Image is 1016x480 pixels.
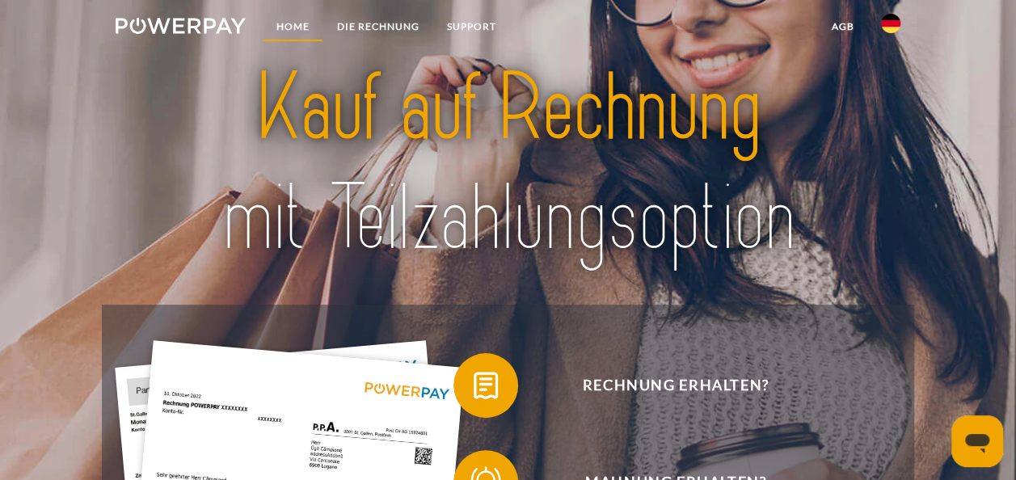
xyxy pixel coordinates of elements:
[263,12,323,41] a: Home
[453,353,874,418] button: Rechnung erhalten?
[951,415,1003,467] iframe: Schaltfläche zum Öffnen des Messaging-Fensters
[881,14,900,33] img: de
[116,18,246,34] img: logo-powerpay-white.svg
[466,365,506,406] img: qb_bill.svg
[323,12,433,41] a: DIE RECHNUNG
[154,48,862,279] img: title-powerpay_de.svg
[433,12,510,41] a: SUPPORT
[817,12,867,41] a: agb
[478,353,874,418] span: Rechnung erhalten?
